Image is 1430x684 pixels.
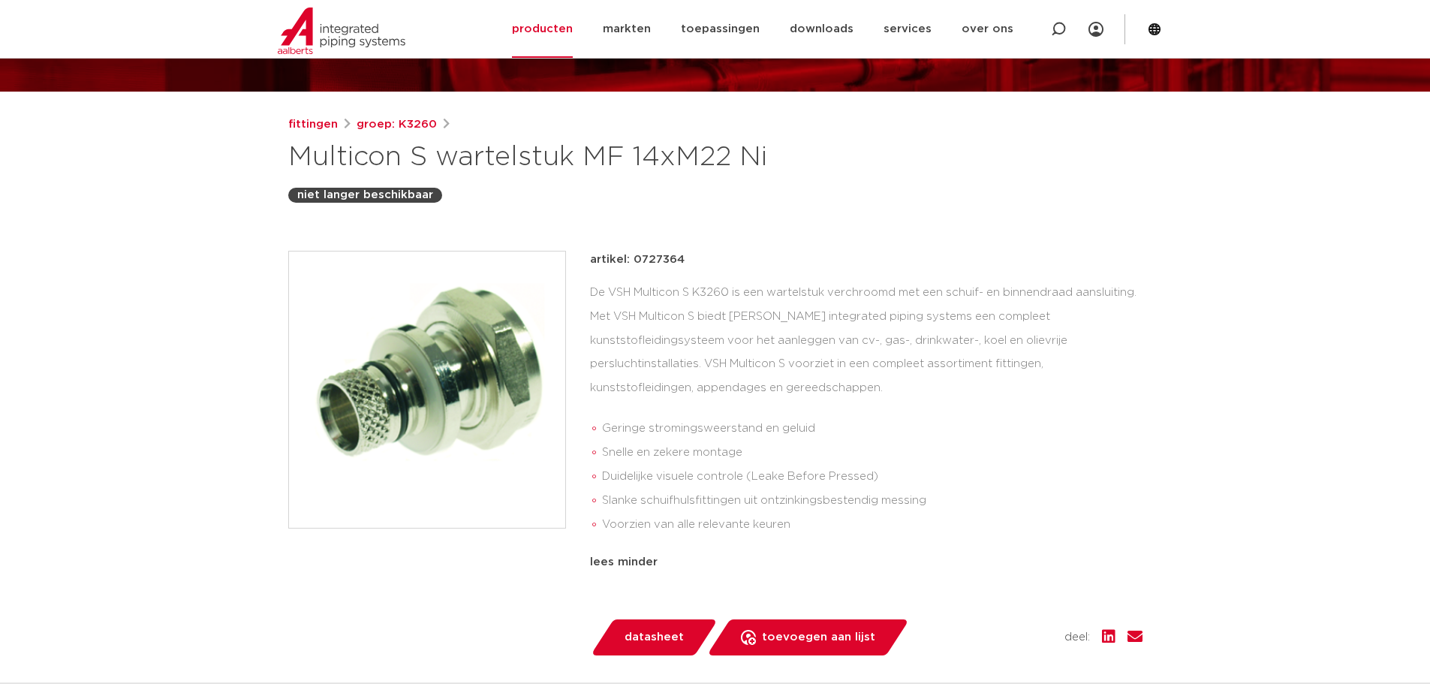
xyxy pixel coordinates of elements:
[590,251,685,269] p: artikel: 0727364
[625,625,684,649] span: datasheet
[602,513,1142,537] li: Voorzien van alle relevante keuren
[602,489,1142,513] li: Slanke schuifhulsfittingen uit ontzinkingsbestendig messing
[762,625,875,649] span: toevoegen aan lijst
[590,553,1142,571] div: lees minder
[602,417,1142,441] li: Geringe stromingsweerstand en geluid
[1064,628,1090,646] span: deel:
[590,281,1142,543] div: De VSH Multicon S K3260 is een wartelstuk verchroomd met een schuif- en binnendraad aansluiting. ...
[357,116,437,134] a: groep: K3260
[602,441,1142,465] li: Snelle en zekere montage
[602,465,1142,489] li: Duidelijke visuele controle (Leake Before Pressed)
[590,619,718,655] a: datasheet
[288,116,338,134] a: fittingen
[289,252,565,528] img: Product Image for Multicon S wartelstuk MF 14xM22 Ni
[297,186,433,204] p: niet langer beschikbaar
[288,140,852,176] h1: Multicon S wartelstuk MF 14xM22 Ni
